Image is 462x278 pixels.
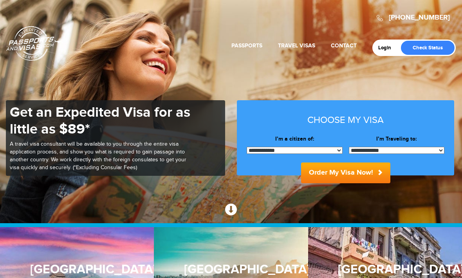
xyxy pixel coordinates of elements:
[30,263,124,276] h3: [GEOGRAPHIC_DATA]
[247,115,444,125] h3: Choose my visa
[349,135,445,143] label: I’m Traveling to:
[231,42,262,49] a: Passports
[10,141,194,172] p: A travel visa consultant will be available to you through the entire visa application process, an...
[389,13,450,22] a: [PHONE_NUMBER]
[184,263,278,276] h3: [GEOGRAPHIC_DATA]
[278,42,315,49] a: Travel Visas
[401,41,455,55] a: Check Status
[10,104,194,138] h1: Get an Expedited Visa for as little as $89*
[301,162,390,183] button: Order My Visa Now!
[378,45,397,51] a: Login
[247,135,343,143] label: I’m a citizen of:
[338,263,432,276] h3: [GEOGRAPHIC_DATA]
[6,26,62,61] a: Passports & [DOMAIN_NAME]
[331,42,357,49] a: Contact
